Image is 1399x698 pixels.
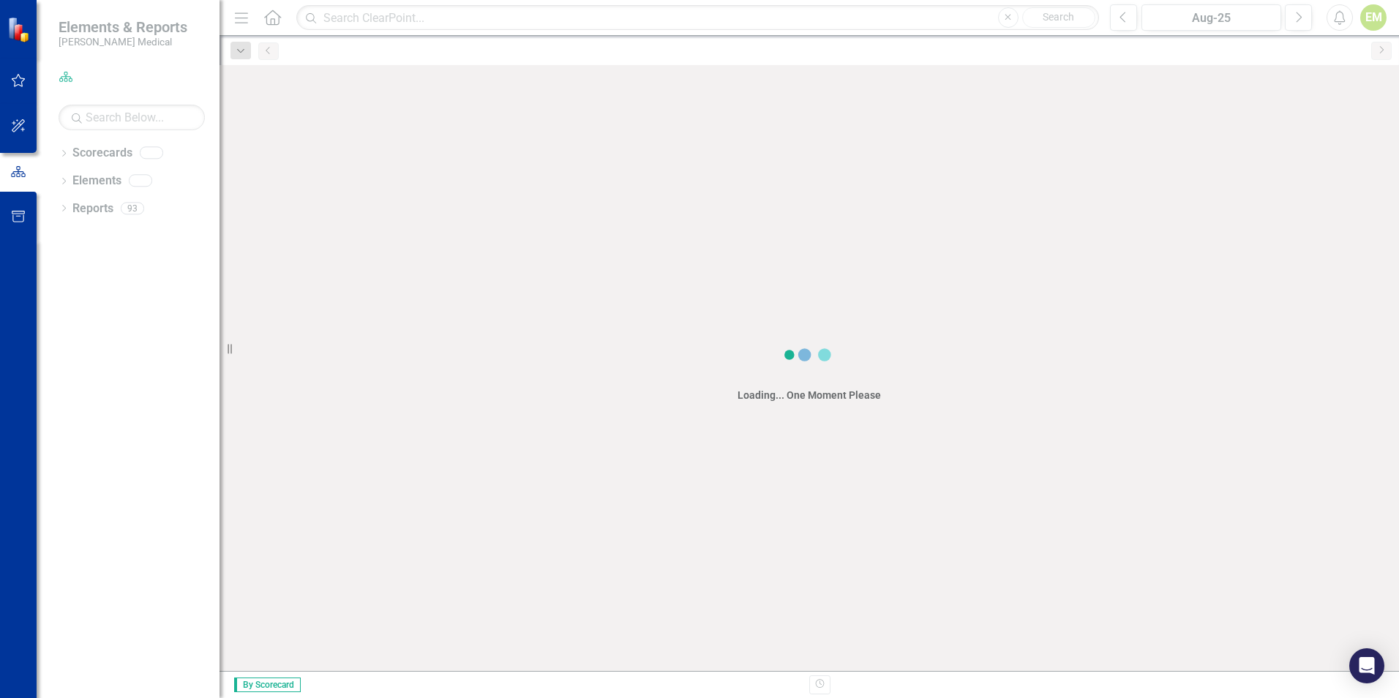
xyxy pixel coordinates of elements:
[72,173,121,189] a: Elements
[234,678,301,692] span: By Scorecard
[72,145,132,162] a: Scorecards
[59,18,187,36] span: Elements & Reports
[738,388,881,402] div: Loading... One Moment Please
[1360,4,1387,31] button: EM
[72,200,113,217] a: Reports
[1141,4,1281,31] button: Aug-25
[1349,648,1384,683] div: Open Intercom Messenger
[59,105,205,130] input: Search Below...
[296,5,1099,31] input: Search ClearPoint...
[1022,7,1095,28] button: Search
[59,36,187,48] small: [PERSON_NAME] Medical
[1147,10,1276,27] div: Aug-25
[121,202,144,214] div: 93
[7,15,34,43] img: ClearPoint Strategy
[1043,11,1074,23] span: Search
